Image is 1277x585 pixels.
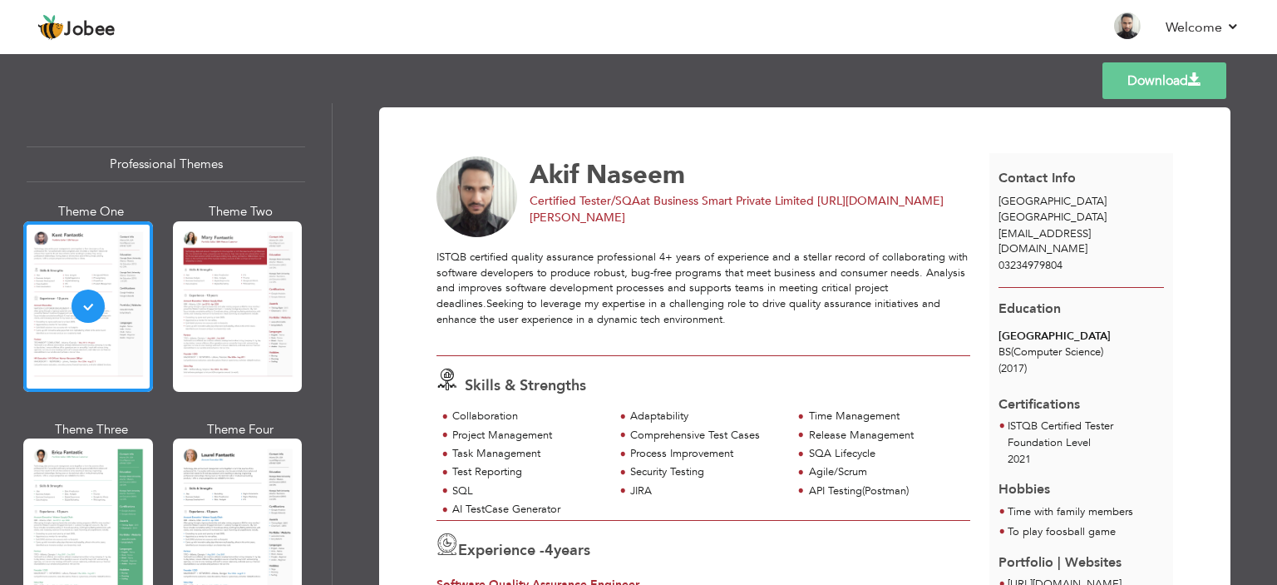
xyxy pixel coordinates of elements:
[27,146,305,182] div: Professional Themes
[1166,17,1240,37] a: Welcome
[436,156,518,238] img: No image
[809,446,961,462] div: SQA Lifecycle
[630,428,782,444] div: Comprehensive Test Cases
[1008,419,1113,450] span: ISTQB Certified Tester Foundation Level
[37,14,64,41] img: jobee.io
[998,258,1063,273] span: 03234979804
[452,428,604,444] div: Project Management
[530,193,944,226] span: at Business Smart Private Limited [URL][DOMAIN_NAME][PERSON_NAME]
[176,421,306,439] div: Theme Four
[176,203,306,221] div: Theme Two
[436,250,970,342] div: ISTQB certified quality assurance professional 4+ years of experience and a stellar record of col...
[465,375,586,396] span: Skills & Strengths
[630,446,782,462] div: Process Improvement
[27,203,156,221] div: Theme One
[452,464,604,480] div: Test Reporting
[1008,524,1116,539] span: To play foosball game
[998,553,1122,572] span: Portfolio | Websites
[998,361,1027,376] span: (2017)
[630,409,782,424] div: Adaptability
[545,540,590,562] label: years
[809,428,961,444] div: Release Management
[630,464,782,480] div: Security Testing
[998,383,1080,414] span: Certifications
[452,409,604,424] div: Collaboration
[809,464,961,480] div: Agile/Scrum
[1008,504,1133,519] span: Time with family members
[998,169,1076,187] span: Contact Info
[545,540,554,561] span: 4
[64,21,116,39] span: Jobee
[809,483,961,499] div: API Testing(Postman)
[1008,452,1164,468] p: 2021
[452,502,604,518] div: AI TestCase Generator
[998,194,1107,209] span: [GEOGRAPHIC_DATA]
[998,329,1164,345] div: [GEOGRAPHIC_DATA]
[809,409,961,424] div: Time Management
[1102,62,1226,99] a: Download
[530,193,640,209] span: Certified Tester/SQA
[586,157,685,192] span: Naseem
[452,483,604,499] div: SQL
[998,226,1091,257] span: [EMAIL_ADDRESS][DOMAIN_NAME]
[37,14,116,41] a: Jobee
[27,421,156,439] div: Theme Three
[998,210,1107,225] span: [GEOGRAPHIC_DATA]
[530,157,579,192] span: Akif
[452,446,604,462] div: Task Management
[998,480,1050,498] span: Hobbies
[998,300,1061,318] span: Education
[458,540,545,561] span: Experience -
[630,483,782,499] div: JIRA
[1114,12,1141,39] img: Profile Img
[998,345,1103,359] span: BS(Computer Science)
